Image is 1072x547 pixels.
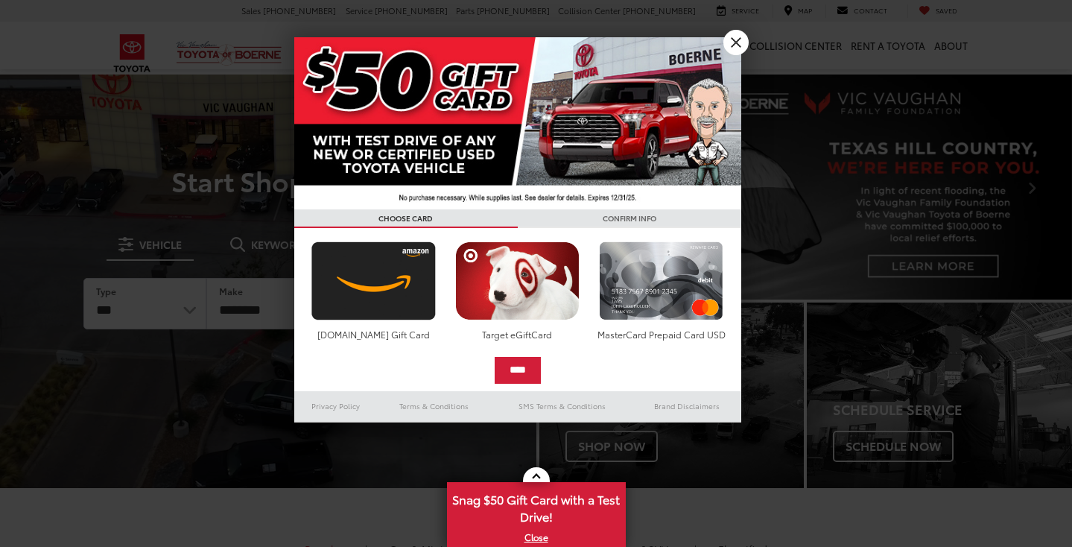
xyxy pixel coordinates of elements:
h3: CONFIRM INFO [518,209,741,228]
img: targetcard.png [451,241,583,320]
img: mastercard.png [595,241,727,320]
img: amazoncard.png [308,241,440,320]
img: 42635_top_851395.jpg [294,37,741,209]
div: [DOMAIN_NAME] Gift Card [308,328,440,341]
span: Snag $50 Gift Card with a Test Drive! [448,484,624,529]
div: Target eGiftCard [451,328,583,341]
a: Terms & Conditions [377,397,491,415]
a: Privacy Policy [294,397,378,415]
a: Brand Disclaimers [632,397,741,415]
a: SMS Terms & Conditions [492,397,632,415]
div: MasterCard Prepaid Card USD [595,328,727,341]
h3: CHOOSE CARD [294,209,518,228]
